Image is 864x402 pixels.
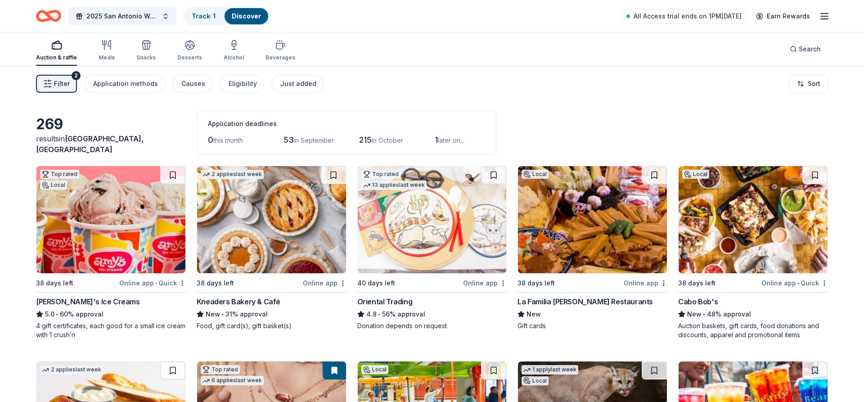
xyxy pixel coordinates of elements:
[45,309,54,320] span: 5.0
[678,309,828,320] div: 48% approval
[201,376,264,385] div: 6 applies last week
[359,135,372,145] span: 215
[357,296,413,307] div: Oriental Trading
[438,136,464,144] span: later on...
[361,170,400,179] div: Top rated
[220,75,264,93] button: Eligibility
[678,296,718,307] div: Cabo Bob's
[224,54,244,61] div: Alcohol
[624,277,667,289] div: Online app
[197,321,346,330] div: Food, gift card(s), gift basket(s)
[678,321,828,339] div: Auction baskets, gift cards, food donations and discounts, apparel and promotional items
[36,54,77,61] div: Auction & raffle
[54,78,70,89] span: Filter
[378,311,380,318] span: •
[99,36,115,66] button: Meals
[265,54,295,61] div: Beverages
[201,365,240,374] div: Top rated
[372,136,403,144] span: in October
[703,311,706,318] span: •
[197,166,346,330] a: Image for Kneaders Bakery & Café2 applieslast week38 days leftOnline appKneaders Bakery & CaféNew...
[119,277,186,289] div: Online app Quick
[517,296,653,307] div: La Familia [PERSON_NAME] Restaurants
[56,311,58,318] span: •
[40,365,103,375] div: 2 applies last week
[72,71,81,80] div: 2
[517,166,667,330] a: Image for La Familia Cortez RestaurantsLocal38 days leftOnline appLa Familia [PERSON_NAME] Restau...
[197,309,346,320] div: 31% approval
[265,36,295,66] button: Beverages
[36,309,186,320] div: 60% approval
[208,118,485,129] div: Application deadlines
[155,280,157,287] span: •
[232,12,261,20] a: Discover
[36,166,186,339] a: Image for Amy's Ice CreamsTop ratedLocal38 days leftOnline app•Quick[PERSON_NAME]'s Ice Creams5.0...
[357,278,395,289] div: 40 days left
[36,166,185,273] img: Image for Amy's Ice Creams
[797,280,799,287] span: •
[36,5,61,27] a: Home
[518,166,667,273] img: Image for La Familia Cortez Restaurants
[361,365,388,374] div: Local
[201,170,264,179] div: 2 applies last week
[221,311,224,318] span: •
[36,296,140,307] div: [PERSON_NAME]'s Ice Creams
[361,181,427,190] div: 13 applies last week
[99,54,115,61] div: Meals
[678,278,715,289] div: 38 days left
[197,278,234,289] div: 38 days left
[634,11,742,22] span: All Access trial ends on 1PM[DATE]
[197,166,346,273] img: Image for Kneaders Bakery & Café
[172,75,212,93] button: Causes
[526,309,541,320] span: New
[136,54,156,61] div: Snacks
[799,44,821,54] span: Search
[357,166,507,330] a: Image for Oriental TradingTop rated13 applieslast week40 days leftOnline appOriental Trading4.8•5...
[687,309,702,320] span: New
[84,75,165,93] button: Application methods
[36,115,186,133] div: 269
[280,78,316,89] div: Just added
[36,36,77,66] button: Auction & raffle
[357,309,507,320] div: 56% approval
[36,133,186,155] div: results
[36,278,73,289] div: 38 days left
[177,54,202,61] div: Desserts
[197,296,280,307] div: Kneaders Bakery & Café
[40,170,79,179] div: Top rated
[682,170,709,179] div: Local
[517,278,555,289] div: 38 days left
[517,321,667,330] div: Gift cards
[283,135,294,145] span: 53
[177,36,202,66] button: Desserts
[621,9,747,23] a: All Access trial ends on 1PM[DATE]
[678,166,828,339] a: Image for Cabo Bob'sLocal38 days leftOnline app•QuickCabo Bob'sNew•48% approvalAuction baskets, g...
[808,78,820,89] span: Sort
[303,277,346,289] div: Online app
[192,12,216,20] a: Track· 1
[184,7,269,25] button: Track· 1Discover
[522,170,549,179] div: Local
[679,166,828,273] img: Image for Cabo Bob's
[36,134,144,154] span: [GEOGRAPHIC_DATA], [GEOGRAPHIC_DATA]
[761,277,828,289] div: Online app Quick
[181,78,205,89] div: Causes
[358,166,507,273] img: Image for Oriental Trading
[229,78,257,89] div: Eligibility
[224,36,244,66] button: Alcohol
[789,75,828,93] button: Sort
[294,136,334,144] span: in September
[522,376,549,385] div: Local
[68,7,176,25] button: 2025 San Antonio Walk for [MEDICAL_DATA] Research
[435,135,438,145] span: 1
[522,365,578,375] div: 1 apply last week
[36,75,77,93] button: Filter2
[93,78,158,89] div: Application methods
[271,75,324,93] button: Just added
[36,321,186,339] div: 4 gift certificates, each good for a small ice cream with 1 crush’n
[213,136,243,144] span: this month
[86,11,158,22] span: 2025 San Antonio Walk for [MEDICAL_DATA] Research
[357,321,507,330] div: Donation depends on request
[136,36,156,66] button: Snacks
[366,309,377,320] span: 4.8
